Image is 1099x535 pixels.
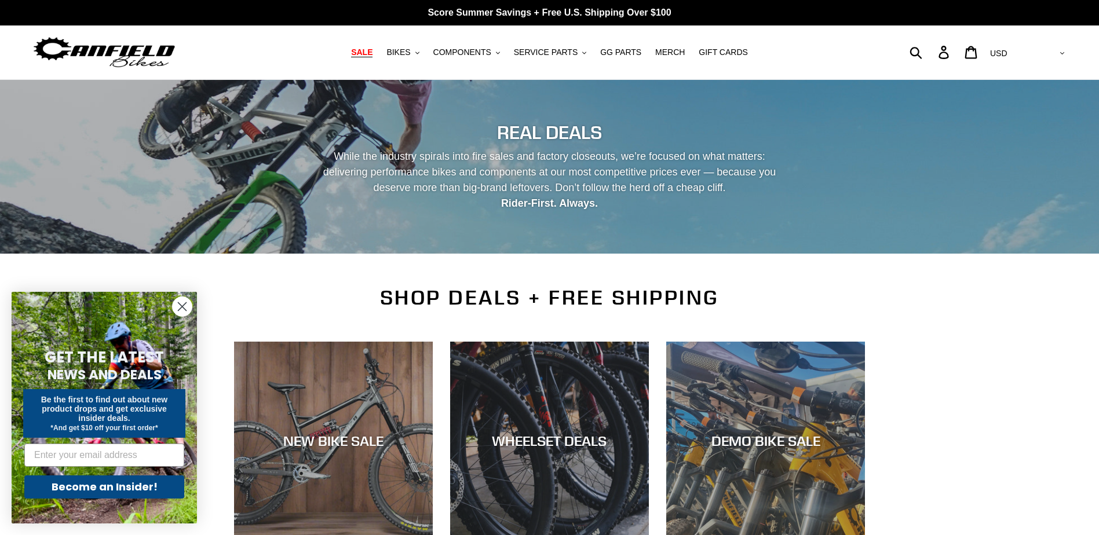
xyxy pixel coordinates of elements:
[41,395,168,423] span: Be the first to find out about new product drops and get exclusive insider deals.
[450,433,649,449] div: WHEELSET DEALS
[351,47,373,57] span: SALE
[45,347,164,368] span: GET THE LATEST
[428,45,506,60] button: COMPONENTS
[234,285,866,310] h2: SHOP DEALS + FREE SHIPPING
[600,47,641,57] span: GG PARTS
[24,475,184,499] button: Become an Insider!
[666,433,865,449] div: DEMO BIKE SALE
[508,45,592,60] button: SERVICE PARTS
[32,34,177,71] img: Canfield Bikes
[234,433,433,449] div: NEW BIKE SALE
[693,45,754,60] a: GIFT CARDS
[50,424,158,432] span: *And get $10 off your first order*
[313,149,787,211] p: While the industry spirals into fire sales and factory closeouts, we’re focused on what matters: ...
[514,47,578,57] span: SERVICE PARTS
[699,47,748,57] span: GIFT CARDS
[172,296,192,317] button: Close dialog
[433,47,491,57] span: COMPONENTS
[386,47,410,57] span: BIKES
[24,444,184,467] input: Enter your email address
[649,45,691,60] a: MERCH
[916,39,945,65] input: Search
[655,47,685,57] span: MERCH
[234,122,866,144] h2: REAL DEALS
[381,45,425,60] button: BIKES
[501,197,598,209] strong: Rider-First. Always.
[48,365,162,384] span: NEWS AND DEALS
[594,45,647,60] a: GG PARTS
[345,45,378,60] a: SALE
